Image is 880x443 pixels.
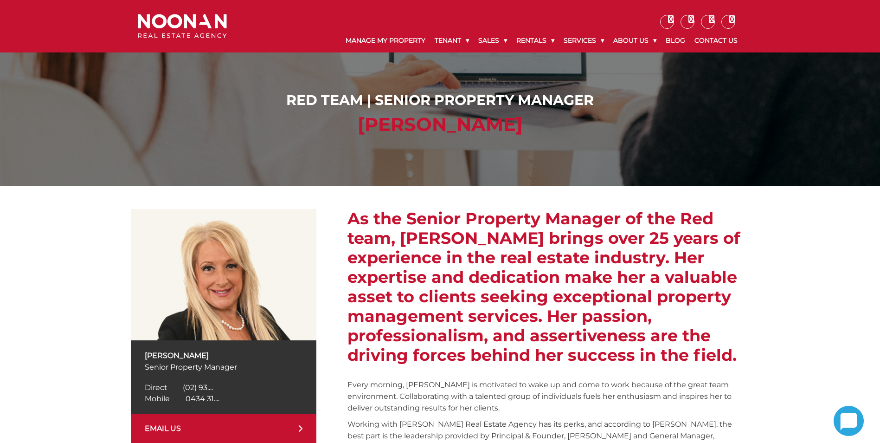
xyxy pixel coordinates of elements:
a: About Us [609,29,661,52]
p: Senior Property Manager [145,361,302,373]
p: [PERSON_NAME] [145,350,302,361]
span: Mobile [145,394,170,403]
a: Blog [661,29,690,52]
p: Every morning, [PERSON_NAME] is motivated to wake up and come to work because of the great team e... [347,379,749,414]
h2: [PERSON_NAME] [140,113,740,136]
h2: As the Senior Property Manager of the Red team, [PERSON_NAME] brings over 25 years of experience ... [347,209,749,365]
img: Noonan Real Estate Agency [138,14,227,39]
a: Services [559,29,609,52]
a: Rentals [512,29,559,52]
a: Click to reveal phone number [145,383,213,392]
a: Sales [474,29,512,52]
a: Click to reveal phone number [145,394,219,403]
img: Anna Stratikopoulos [131,209,316,340]
span: Direct [145,383,167,392]
a: Manage My Property [341,29,430,52]
span: 0434 31.... [186,394,219,403]
h1: Red Team | Senior Property Manager [140,92,740,109]
a: Contact Us [690,29,742,52]
span: (02) 93.... [183,383,213,392]
a: Tenant [430,29,474,52]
